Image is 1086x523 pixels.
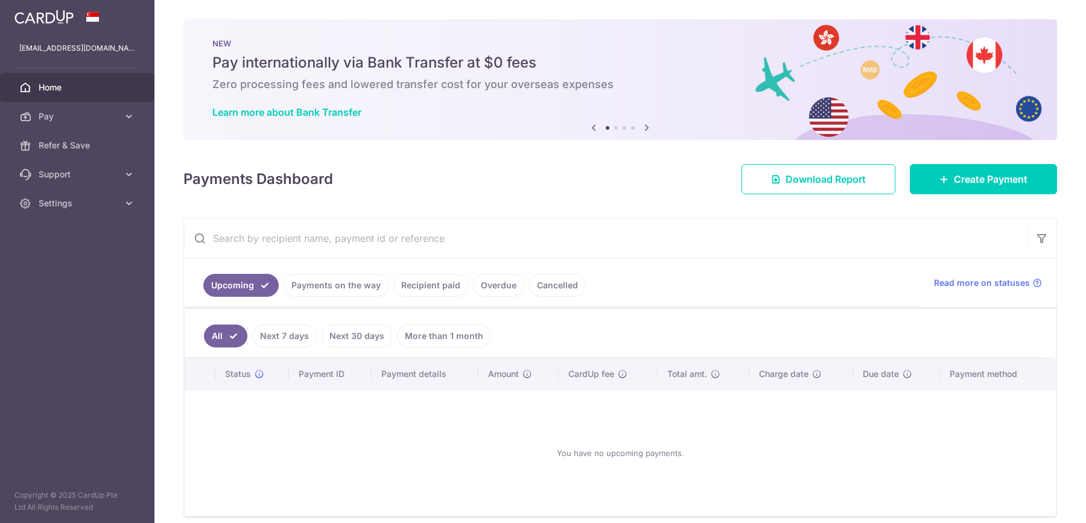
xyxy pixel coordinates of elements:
[934,277,1030,289] span: Read more on statuses
[529,274,586,297] a: Cancelled
[322,325,392,347] a: Next 30 days
[741,164,895,194] a: Download Report
[183,168,333,190] h4: Payments Dashboard
[39,81,118,94] span: Home
[19,42,135,54] p: [EMAIL_ADDRESS][DOMAIN_NAME]
[39,139,118,151] span: Refer & Save
[212,39,1028,48] p: NEW
[203,274,279,297] a: Upcoming
[39,197,118,209] span: Settings
[39,110,118,122] span: Pay
[183,19,1057,140] img: Bank transfer banner
[397,325,491,347] a: More than 1 month
[934,277,1042,289] a: Read more on statuses
[759,368,808,380] span: Charge date
[225,368,251,380] span: Status
[204,325,247,347] a: All
[910,164,1057,194] a: Create Payment
[199,400,1041,506] div: You have no upcoming payments.
[252,325,317,347] a: Next 7 days
[39,168,118,180] span: Support
[667,368,707,380] span: Total amt.
[212,53,1028,72] h5: Pay internationally via Bank Transfer at $0 fees
[488,368,519,380] span: Amount
[954,172,1027,186] span: Create Payment
[212,77,1028,92] h6: Zero processing fees and lowered transfer cost for your overseas expenses
[14,10,74,24] img: CardUp
[786,172,866,186] span: Download Report
[393,274,468,297] a: Recipient paid
[473,274,524,297] a: Overdue
[863,368,899,380] span: Due date
[568,368,614,380] span: CardUp fee
[212,106,361,118] a: Learn more about Bank Transfer
[289,358,372,390] th: Payment ID
[184,219,1027,258] input: Search by recipient name, payment id or reference
[940,358,1056,390] th: Payment method
[284,274,389,297] a: Payments on the way
[372,358,478,390] th: Payment details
